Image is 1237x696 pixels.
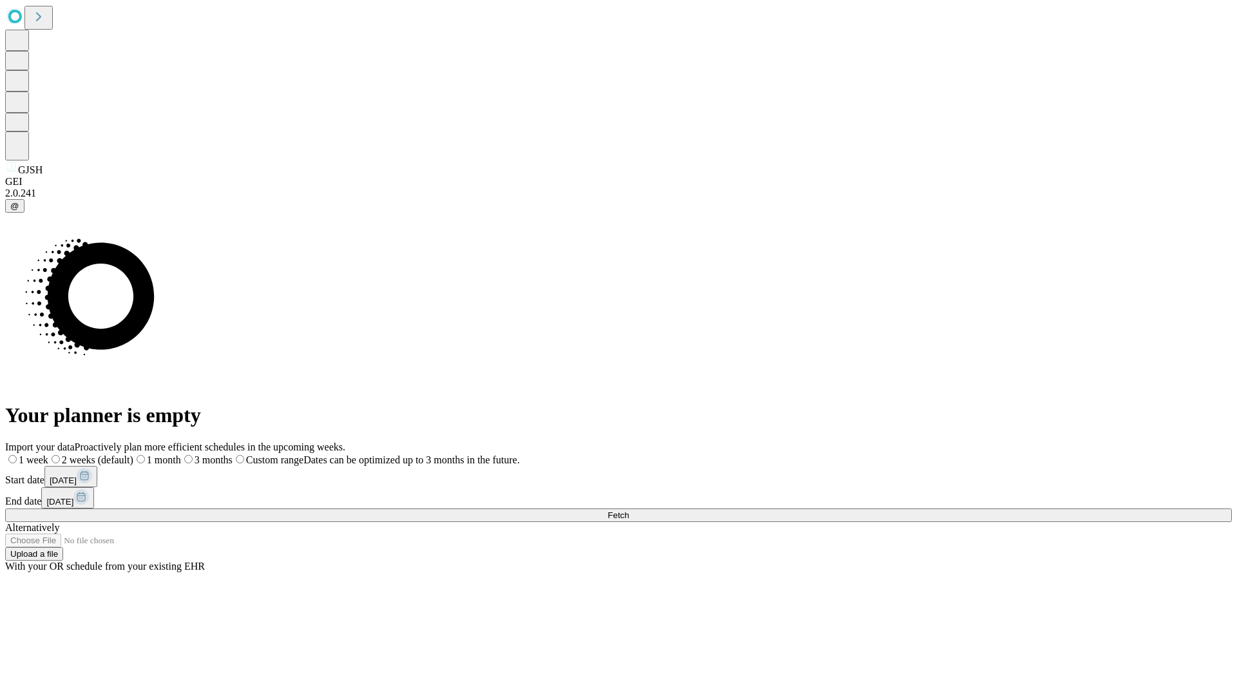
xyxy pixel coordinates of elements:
input: Custom rangeDates can be optimized up to 3 months in the future. [236,455,244,463]
button: Fetch [5,508,1232,522]
span: [DATE] [46,497,73,507]
span: @ [10,201,19,211]
span: Import your data [5,441,75,452]
input: 3 months [184,455,193,463]
input: 2 weeks (default) [52,455,60,463]
button: [DATE] [44,466,97,487]
div: 2.0.241 [5,188,1232,199]
input: 1 month [137,455,145,463]
div: GEI [5,176,1232,188]
span: 2 weeks (default) [62,454,133,465]
button: [DATE] [41,487,94,508]
span: Alternatively [5,522,59,533]
button: @ [5,199,24,213]
h1: Your planner is empty [5,403,1232,427]
span: Custom range [246,454,303,465]
div: Start date [5,466,1232,487]
span: Dates can be optimized up to 3 months in the future. [303,454,519,465]
span: 1 month [147,454,181,465]
input: 1 week [8,455,17,463]
div: End date [5,487,1232,508]
span: 1 week [19,454,48,465]
span: With your OR schedule from your existing EHR [5,561,205,572]
button: Upload a file [5,547,63,561]
span: [DATE] [50,476,77,485]
span: Proactively plan more efficient schedules in the upcoming weeks. [75,441,345,452]
span: GJSH [18,164,43,175]
span: Fetch [608,510,629,520]
span: 3 months [195,454,233,465]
